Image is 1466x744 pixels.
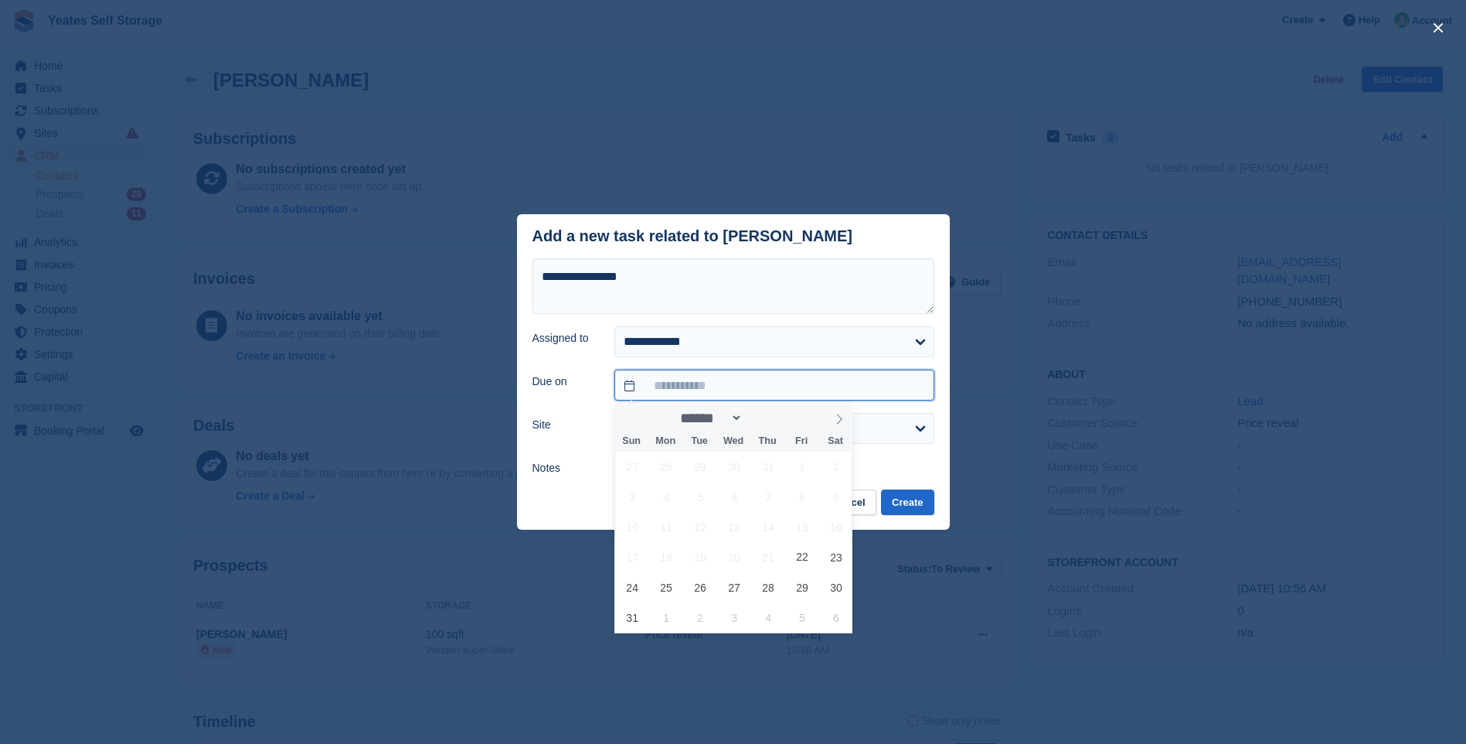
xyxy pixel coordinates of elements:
[685,572,716,602] span: August 26, 2025
[719,572,750,602] span: August 27, 2025
[685,542,716,572] span: August 19, 2025
[753,602,784,633] span: September 4, 2025
[617,602,648,633] span: August 31, 2025
[753,572,784,602] span: August 28, 2025
[787,572,818,602] span: August 29, 2025
[1426,15,1451,40] button: close
[716,436,750,446] span: Wed
[719,602,750,633] span: September 3, 2025
[651,512,682,542] span: August 11, 2025
[651,572,682,602] span: August 25, 2025
[685,512,716,542] span: August 12, 2025
[685,482,716,512] span: August 5, 2025
[719,542,750,572] span: August 20, 2025
[750,436,784,446] span: Thu
[821,542,851,572] span: August 23, 2025
[787,512,818,542] span: August 15, 2025
[881,490,934,515] button: Create
[719,512,750,542] span: August 13, 2025
[787,602,818,633] span: September 5, 2025
[648,436,682,446] span: Mon
[617,482,648,512] span: August 3, 2025
[617,452,648,482] span: July 27, 2025
[617,542,648,572] span: August 17, 2025
[743,410,791,426] input: Year
[532,417,597,433] label: Site
[614,436,648,446] span: Sun
[753,542,784,572] span: August 21, 2025
[821,452,851,482] span: August 2, 2025
[651,482,682,512] span: August 4, 2025
[532,374,597,390] label: Due on
[682,436,716,446] span: Tue
[651,602,682,633] span: September 1, 2025
[821,572,851,602] span: August 30, 2025
[719,482,750,512] span: August 6, 2025
[787,482,818,512] span: August 8, 2025
[753,452,784,482] span: July 31, 2025
[617,572,648,602] span: August 24, 2025
[784,436,818,446] span: Fri
[787,452,818,482] span: August 1, 2025
[617,512,648,542] span: August 10, 2025
[532,460,597,476] label: Notes
[821,602,851,633] span: September 6, 2025
[787,542,818,572] span: August 22, 2025
[532,227,853,245] div: Add a new task related to [PERSON_NAME]
[675,410,743,426] select: Month
[818,436,852,446] span: Sat
[685,602,716,633] span: September 2, 2025
[719,452,750,482] span: July 30, 2025
[651,452,682,482] span: July 28, 2025
[753,482,784,512] span: August 7, 2025
[821,512,851,542] span: August 16, 2025
[532,330,597,346] label: Assigned to
[651,542,682,572] span: August 18, 2025
[685,452,716,482] span: July 29, 2025
[753,512,784,542] span: August 14, 2025
[821,482,851,512] span: August 9, 2025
